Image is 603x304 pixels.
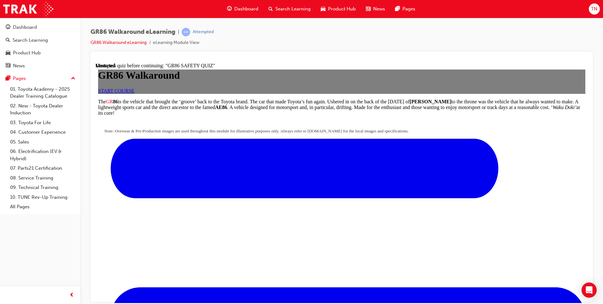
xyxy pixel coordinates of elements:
a: search-iconSearch Learning [263,3,316,15]
em: Waku Doki’ [457,42,481,47]
button: Pages [3,73,78,84]
a: Product Hub [3,47,78,59]
div: Product Hub [13,49,41,57]
span: news-icon [366,5,371,13]
a: 07. Parts21 Certification [8,163,78,173]
div: Search Learning [13,37,48,44]
a: GR86 Walkaround eLearning [91,40,147,45]
a: pages-iconPages [390,3,420,15]
span: search-icon [6,38,10,43]
span: news-icon [6,63,10,69]
span: GR86 Walkaround eLearning [91,28,175,36]
img: Trak [3,2,53,16]
a: News [3,60,78,72]
a: guage-iconDashboard [222,3,263,15]
span: up-icon [71,75,75,83]
a: 04. Customer Experience [8,127,78,137]
div: Pages [13,75,26,82]
span: | [178,28,179,36]
a: car-iconProduct Hub [316,3,361,15]
span: Dashboard [234,5,258,13]
a: news-iconNews [361,3,390,15]
a: 06. Electrification (EV & Hybrid) [8,147,78,163]
span: Search Learning [275,5,311,13]
span: Pages [402,5,415,13]
a: All Pages [8,202,78,212]
div: Dashboard [13,24,37,31]
a: 10. TUNE Rev-Up Training [8,192,78,202]
a: Dashboard [3,21,78,33]
a: 08. Service Training [8,173,78,183]
h1: GR86 Walkaround [3,7,490,18]
a: START COURSE [3,25,39,31]
span: is the vehicle that brought the ‘groove’ back to the Toyota brand. The car that made Toyota’s fun... [3,36,484,53]
div: Open Intercom Messenger [582,283,597,298]
button: DashboardSearch LearningProduct HubNews [3,20,78,73]
span: car-icon [321,5,325,13]
a: 05. Sales [8,137,78,147]
a: 01. Toyota Academy - 2025 Dealer Training Catalogue [8,84,78,101]
span: GR [10,36,17,41]
span: News [373,5,385,13]
span: learningRecordVerb_ATTEMPT-icon [182,28,190,36]
span: TN [591,5,597,13]
li: eLearning Module View [153,39,199,46]
span: guage-icon [6,25,10,30]
span: car-icon [6,50,10,56]
a: 02. New - Toyota Dealer Induction [8,101,78,118]
button: TN [589,3,600,15]
span: The [3,36,10,41]
div: News [13,62,25,70]
strong: 86 [17,36,22,41]
span: search-icon [268,5,273,13]
span: Note: Overseas & Pre-Production images are used throughout this module for illustrative purposes ... [9,66,313,70]
span: prev-icon [69,291,74,299]
strong: [PERSON_NAME] [314,36,356,41]
a: 09. Technical Training [8,183,78,192]
span: guage-icon [227,5,232,13]
strong: AE86 [120,42,132,47]
span: pages-icon [395,5,400,13]
div: Attempted [193,29,214,35]
a: Search Learning [3,34,78,46]
span: Product Hub [328,5,356,13]
span: pages-icon [6,76,10,82]
a: 03. Toyota For Life [8,118,78,128]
